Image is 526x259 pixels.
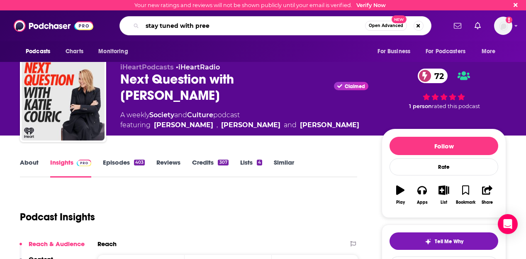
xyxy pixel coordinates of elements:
[20,44,61,59] button: open menu
[390,137,498,155] button: Follow
[134,2,386,8] div: Your new ratings and reviews will not be shown publicly until your email is verified.
[217,120,218,130] span: ,
[187,111,213,119] a: Culture
[345,84,365,89] span: Claimed
[369,24,403,28] span: Open Advanced
[50,158,91,178] a: InsightsPodchaser Pro
[498,214,518,234] div: Open Intercom Messenger
[300,120,359,130] div: [PERSON_NAME]
[377,46,410,57] span: For Business
[174,111,187,119] span: and
[482,46,496,57] span: More
[417,200,428,205] div: Apps
[120,63,174,71] span: iHeartPodcasts
[471,19,484,33] a: Show notifications dropdown
[149,111,174,119] a: Society
[365,21,407,31] button: Open AdvancedNew
[66,46,83,57] span: Charts
[372,44,421,59] button: open menu
[257,160,262,165] div: 4
[14,18,93,34] img: Podchaser - Follow, Share and Rate Podcasts
[418,69,448,83] a: 72
[420,44,477,59] button: open menu
[494,17,512,35] span: Logged in as carlosrosario
[97,240,117,248] h2: Reach
[120,120,359,130] span: featuring
[178,63,220,71] a: iHeartRadio
[494,17,512,35] img: User Profile
[26,46,50,57] span: Podcasts
[494,17,512,35] button: Show profile menu
[119,16,431,35] div: Search podcasts, credits, & more...
[218,160,228,165] div: 307
[20,211,95,223] h1: Podcast Insights
[20,158,39,178] a: About
[93,44,139,59] button: open menu
[120,110,359,130] div: A weekly podcast
[103,158,145,178] a: Episodes403
[477,180,498,210] button: Share
[432,103,480,109] span: rated this podcast
[19,240,85,255] button: Reach & Audience
[456,200,475,205] div: Bookmark
[156,158,180,178] a: Reviews
[506,17,512,23] svg: Email not verified
[390,158,498,175] div: Rate
[154,120,213,130] a: Katie Couric
[435,238,463,245] span: Tell Me Why
[22,57,105,141] img: Next Question with Katie Couric
[390,180,411,210] button: Play
[455,180,476,210] button: Bookmark
[392,15,407,23] span: New
[409,103,432,109] span: 1 person
[433,180,455,210] button: List
[382,63,506,115] div: 72 1 personrated this podcast
[426,46,465,57] span: For Podcasters
[451,19,465,33] a: Show notifications dropdown
[396,200,405,205] div: Play
[192,158,228,178] a: Credits307
[274,158,294,178] a: Similar
[425,238,431,245] img: tell me why sparkle
[77,160,91,166] img: Podchaser Pro
[390,232,498,250] button: tell me why sparkleTell Me Why
[98,46,128,57] span: Monitoring
[29,240,85,248] p: Reach & Audience
[60,44,88,59] a: Charts
[426,69,448,83] span: 72
[441,200,447,205] div: List
[240,158,262,178] a: Lists4
[134,160,145,165] div: 403
[176,63,220,71] span: •
[482,200,493,205] div: Share
[356,2,386,8] a: Verify Now
[284,120,297,130] span: and
[476,44,506,59] button: open menu
[221,120,280,130] div: [PERSON_NAME]
[142,19,365,32] input: Search podcasts, credits, & more...
[411,180,433,210] button: Apps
